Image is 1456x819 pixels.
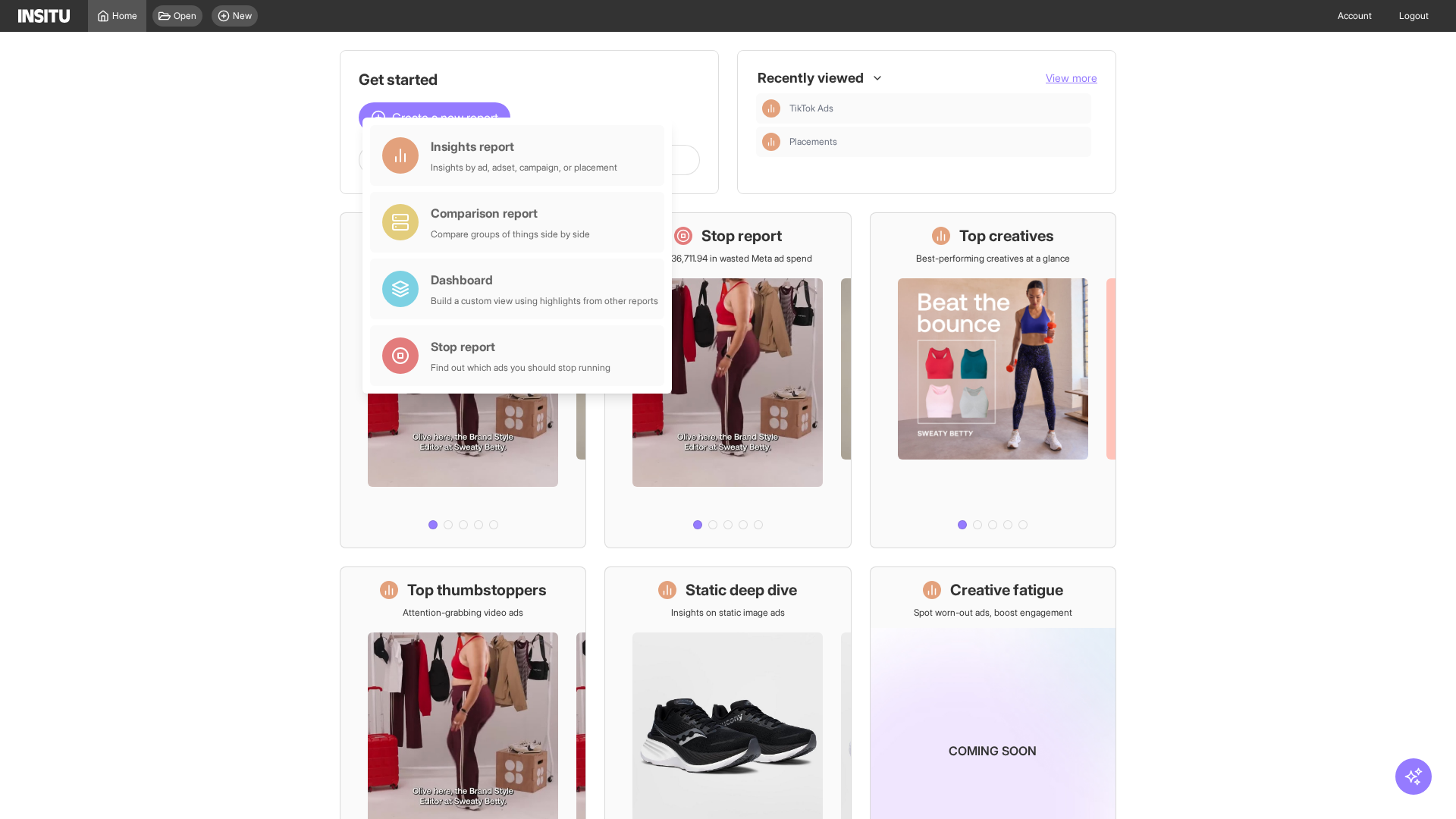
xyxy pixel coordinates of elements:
[1046,71,1097,84] span: View more
[762,133,780,151] div: Insights
[403,607,523,619] p: Attention-grabbing video ads
[431,228,590,240] div: Compare groups of things side by side
[174,10,196,22] span: Open
[1046,71,1097,86] button: View more
[407,579,547,601] h1: Top thumbstoppers
[359,69,700,90] h1: Get started
[431,137,617,155] div: Insights report
[671,607,785,619] p: Insights on static image ads
[686,579,797,601] h1: Static deep dive
[233,10,252,22] span: New
[604,212,851,548] a: Stop reportSave £36,711.94 in wasted Meta ad spend
[431,204,590,222] div: Comparison report
[789,136,837,148] span: Placements
[762,99,780,118] div: Insights
[112,10,137,22] span: Home
[431,362,610,374] div: Find out which ads you should stop running
[959,225,1054,246] h1: Top creatives
[431,337,610,356] div: Stop report
[340,212,586,548] a: What's live nowSee all active ads instantly
[789,102,1085,115] span: TikTok Ads
[431,271,658,289] div: Dashboard
[431,162,617,174] div: Insights by ad, adset, campaign, or placement
[431,295,658,307] div: Build a custom view using highlights from other reports
[644,253,812,265] p: Save £36,711.94 in wasted Meta ad spend
[18,9,70,23] img: Logo
[916,253,1070,265] p: Best-performing creatives at a glance
[789,102,833,115] span: TikTok Ads
[789,136,1085,148] span: Placements
[870,212,1116,548] a: Top creativesBest-performing creatives at a glance
[701,225,782,246] h1: Stop report
[392,108,498,127] span: Create a new report
[359,102,510,133] button: Create a new report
